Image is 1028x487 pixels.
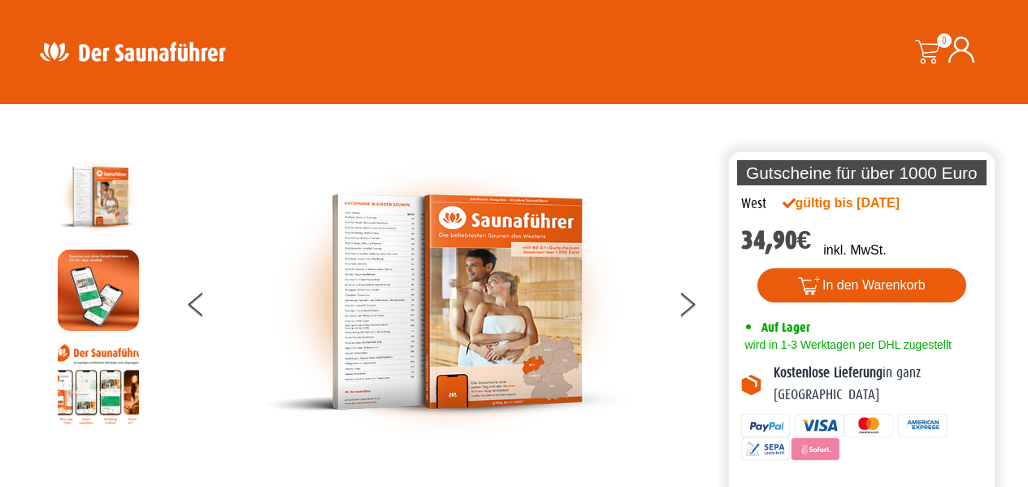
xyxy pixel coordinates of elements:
[797,225,812,255] span: €
[741,338,952,351] span: wird in 1-3 Werktagen per DHL zugestellt
[823,241,886,260] p: inkl. MwSt.
[58,343,139,424] img: Anleitung7tn
[264,156,630,448] img: der-saunafuehrer-2025-west
[761,320,810,335] span: Auf Lager
[774,363,983,406] p: in ganz [GEOGRAPHIC_DATA]
[741,193,766,215] div: West
[741,225,812,255] bdi: 34,90
[937,33,952,48] span: 0
[58,250,139,331] img: MOCKUP-iPhone_regional
[774,365,883,380] b: Kostenlose Lieferung
[783,193,935,213] div: gültig bis [DATE]
[737,160,987,185] p: Gutscheine für über 1000 Euro
[58,156,139,237] img: der-saunafuehrer-2025-west
[757,268,966,302] button: In den Warenkorb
